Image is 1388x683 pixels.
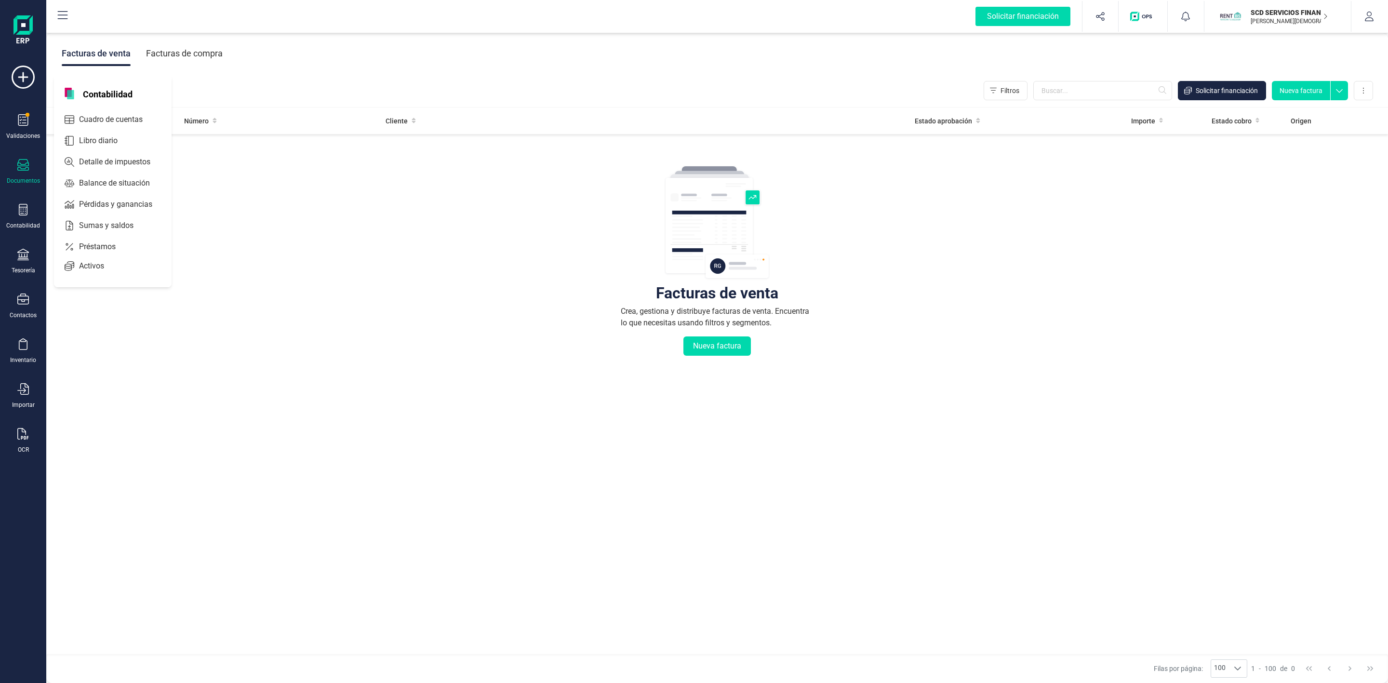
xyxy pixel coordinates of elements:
p: [PERSON_NAME][DEMOGRAPHIC_DATA][DEMOGRAPHIC_DATA] [1251,17,1328,25]
div: OCR [18,446,29,454]
div: Filas por página: [1154,659,1247,678]
div: Contactos [10,311,37,319]
div: Facturas de compra [146,41,223,66]
span: Cuadro de cuentas [75,114,160,125]
button: Solicitar financiación [1178,81,1266,100]
div: Tesorería [12,267,35,274]
span: Balance de situación [75,177,167,189]
img: Logo de OPS [1130,12,1156,21]
img: SC [1220,6,1241,27]
span: Importe [1131,116,1155,126]
span: Activos [75,260,121,272]
span: Cliente [386,116,408,126]
div: Inventario [10,356,36,364]
span: Pérdidas y ganancias [75,199,170,210]
div: - [1251,664,1295,673]
span: Origen [1291,116,1311,126]
span: de [1280,664,1287,673]
button: Next Page [1341,659,1359,678]
button: SCSCD SERVICIOS FINANCIEROS SL[PERSON_NAME][DEMOGRAPHIC_DATA][DEMOGRAPHIC_DATA] [1216,1,1339,32]
div: Facturas de venta [62,41,131,66]
span: 100 [1265,664,1276,673]
div: Solicitar financiación [975,7,1070,26]
div: Validaciones [6,132,40,140]
button: Nueva factura [1272,81,1330,100]
span: 100 [1211,660,1228,677]
div: Crea, gestiona y distribuye facturas de venta. Encuentra lo que necesitas usando filtros y segmen... [621,306,814,329]
p: SCD SERVICIOS FINANCIEROS SL [1251,8,1328,17]
span: Estado cobro [1212,116,1252,126]
button: Last Page [1361,659,1379,678]
input: Buscar... [1033,81,1172,100]
span: Solicitar financiación [1196,86,1258,95]
span: Sumas y saldos [75,220,151,231]
button: First Page [1300,659,1318,678]
span: Número [184,116,209,126]
img: img-empty-table.svg [664,165,770,281]
span: Detalle de impuestos [75,156,168,168]
button: Solicitar financiación [964,1,1082,32]
span: Estado aprobación [915,116,972,126]
button: Logo de OPS [1124,1,1161,32]
span: Préstamos [75,241,133,253]
div: Documentos [7,177,40,185]
button: Filtros [984,81,1028,100]
div: Facturas de venta [656,288,778,298]
img: Logo Finanedi [13,15,33,46]
div: Importar [12,401,35,409]
div: Contabilidad [6,222,40,229]
span: Contabilidad [77,88,138,99]
span: 0 [1291,664,1295,673]
span: 1 [1251,664,1255,673]
button: Nueva factura [683,336,751,356]
span: Libro diario [75,135,135,147]
button: Previous Page [1320,659,1338,678]
span: Filtros [1001,86,1019,95]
